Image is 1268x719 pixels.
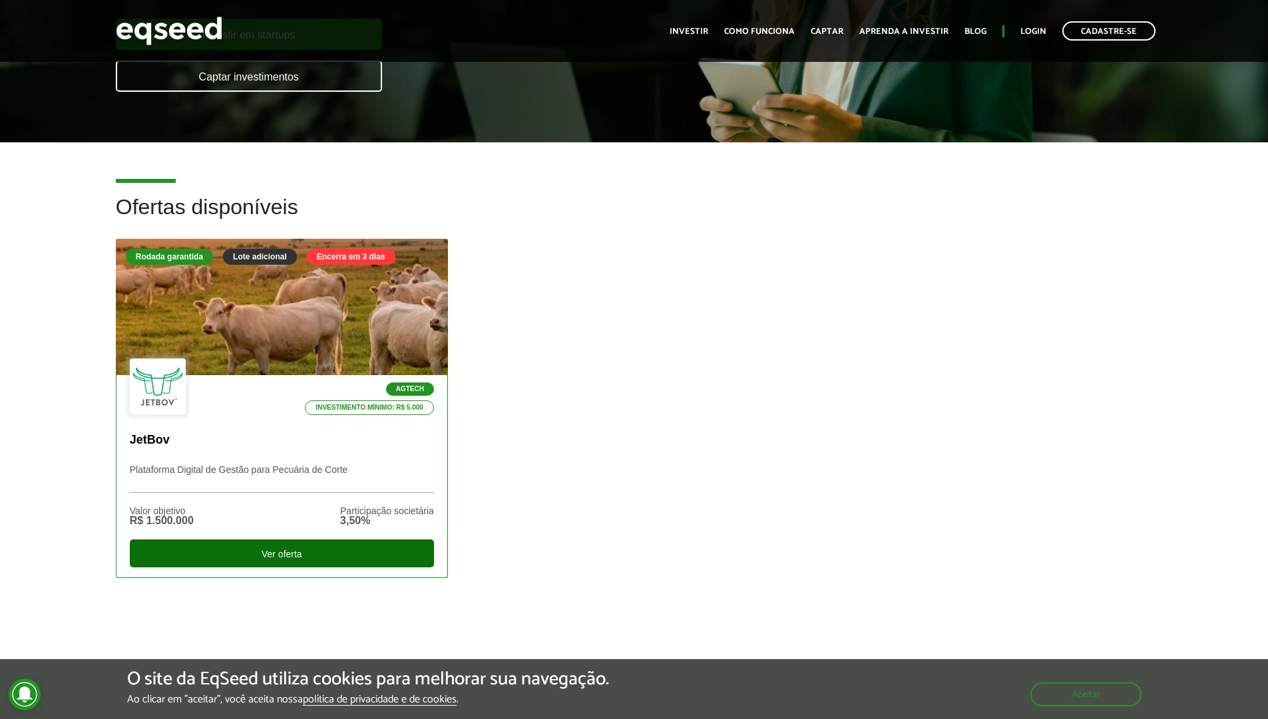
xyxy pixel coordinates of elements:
[223,249,297,265] div: Lote adicional
[305,400,434,415] p: Investimento mínimo: R$ 5.000
[127,669,609,690] h5: O site da EqSeed utiliza cookies para melhorar sua navegação.
[670,27,708,36] a: Investir
[126,249,213,265] div: Rodada garantida
[859,27,949,36] a: Aprenda a investir
[964,27,986,36] a: Blog
[386,382,434,396] p: Agtech
[1020,27,1046,36] a: Login
[116,13,222,49] img: EqSeed
[303,694,457,706] a: política de privacidade e de cookies
[130,433,434,448] p: JetBov
[340,515,434,526] div: 3,50%
[127,693,609,706] p: Ao clicar em "aceitar", você aceita nossa .
[1030,682,1142,706] button: Aceitar
[116,239,448,577] a: Rodada garantida Lote adicional Encerra em 3 dias Agtech Investimento mínimo: R$ 5.000 JetBov Pla...
[811,27,843,36] a: Captar
[724,27,795,36] a: Como funciona
[116,61,382,92] a: Captar investimentos
[130,539,434,567] div: Ver oferta
[1062,21,1156,41] a: Cadastre-se
[130,464,434,493] p: Plataforma Digital de Gestão para Pecuária de Corte
[130,506,194,515] div: Valor objetivo
[116,196,1153,239] h2: Ofertas disponíveis
[307,249,395,265] div: Encerra em 3 dias
[340,506,434,515] div: Participação societária
[130,515,194,526] div: R$ 1.500.000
